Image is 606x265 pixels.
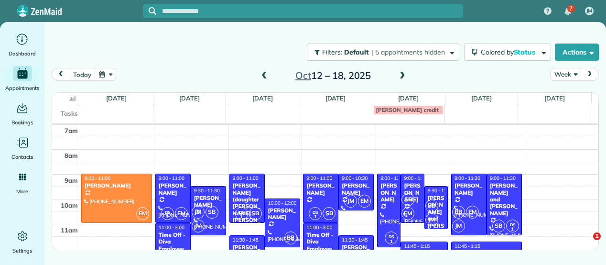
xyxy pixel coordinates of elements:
[307,44,459,61] button: Filters: Default | 5 appointments hidden
[162,212,173,221] small: 1
[544,94,565,102] a: [DATE]
[5,83,40,93] span: Appointments
[489,182,519,217] div: [PERSON_NAME] and [PERSON_NAME]
[371,48,445,56] span: | 5 appointments hidden
[233,175,259,181] span: 9:00 - 11:00
[249,207,262,220] span: SB
[4,100,41,127] a: Bookings
[550,68,581,81] button: Week
[385,237,397,246] small: 1
[273,70,393,81] h2: 12 – 18, 2025
[403,182,421,203] div: [PERSON_NAME]
[143,7,156,15] button: Focus search
[12,246,32,255] span: Settings
[464,44,551,61] button: Colored byStatus
[454,182,484,196] div: [PERSON_NAME]
[452,206,465,219] span: BB
[466,206,479,219] span: EM
[232,182,262,244] div: [PERSON_NAME] (daughter [PERSON_NAME] [PERSON_NAME]) [PERSON_NAME]
[159,224,184,231] span: 11:00 - 3:00
[507,225,519,234] small: 1
[52,68,70,81] button: prev
[11,118,33,127] span: Bookings
[404,243,430,249] span: 11:45 - 1:15
[309,212,321,221] small: 1
[344,48,369,56] span: Default
[4,229,41,255] a: Settings
[481,48,539,56] span: Colored by
[389,234,394,239] span: DS
[380,182,398,203] div: [PERSON_NAME]
[84,182,149,189] div: [PERSON_NAME]
[11,152,33,162] span: Contacts
[306,232,335,259] div: Time Off - Diva Employee Time Off.
[555,44,599,61] button: Actions
[233,237,259,243] span: 11:30 - 1:45
[376,106,479,113] span: [PERSON_NAME] credit 3.25 from 10/2
[492,220,505,232] span: SB
[593,232,601,240] span: 1
[16,187,28,196] span: More
[302,44,459,61] a: Filters: Default | 5 appointments hidden
[358,195,371,208] span: EM
[179,94,200,102] a: [DATE]
[404,175,430,181] span: 9:00 - 11:00
[295,69,311,81] span: Oct
[306,175,332,181] span: 9:00 - 11:00
[236,212,248,221] small: 1
[65,177,78,184] span: 9am
[4,135,41,162] a: Contacts
[341,182,371,196] div: [PERSON_NAME]
[342,237,368,243] span: 11:30 - 1:45
[136,207,149,220] span: EM
[69,68,95,81] button: today
[306,224,332,231] span: 11:00 - 3:00
[401,207,414,220] span: EM
[61,226,78,234] span: 11am
[425,199,438,212] span: BB
[452,220,465,232] span: JM
[344,195,357,208] span: JM
[268,200,297,206] span: 10:00 - 12:00
[574,232,596,255] iframe: Intercom live chat
[4,66,41,93] a: Appointments
[158,232,188,259] div: Time Off - Diva Employee Time Off.
[398,94,419,102] a: [DATE]
[232,244,262,258] div: [PERSON_NAME]
[342,175,368,181] span: 9:00 - 10:30
[194,195,223,209] div: [PERSON_NAME]
[61,201,78,209] span: 10am
[192,220,205,232] span: JV
[471,94,492,102] a: [DATE]
[106,94,127,102] a: [DATE]
[194,188,220,194] span: 9:30 - 11:30
[268,207,297,221] div: [PERSON_NAME]
[514,48,537,56] span: Status
[158,182,188,196] div: [PERSON_NAME]
[323,207,335,220] span: SB
[9,49,36,58] span: Dashboard
[454,243,480,249] span: 11:45 - 1:15
[325,94,346,102] a: [DATE]
[252,94,273,102] a: [DATE]
[581,68,599,81] button: next
[239,210,244,215] span: DS
[65,152,78,159] span: 8am
[490,175,516,181] span: 9:00 - 11:30
[428,188,454,194] span: 9:30 - 11:15
[427,195,445,243] div: [PERSON_NAME] and [PERSON_NAME]
[510,222,515,227] span: DS
[306,182,335,196] div: [PERSON_NAME]
[192,206,205,219] span: JM
[380,175,406,181] span: 9:00 - 12:00
[341,244,371,258] div: [PERSON_NAME]
[149,7,156,15] svg: Focus search
[4,32,41,58] a: Dashboard
[206,206,218,219] span: SB
[425,213,438,226] span: JM
[175,207,188,220] span: EM
[586,7,593,15] span: JM
[454,175,480,181] span: 9:00 - 11:30
[165,210,170,215] span: DS
[569,5,573,12] span: 7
